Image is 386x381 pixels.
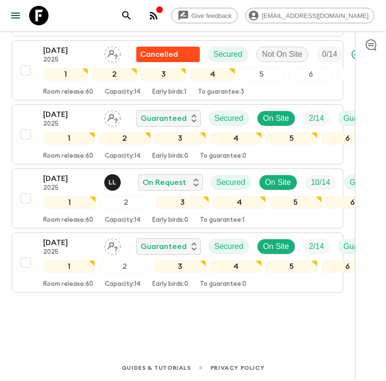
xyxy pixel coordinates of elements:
[99,260,151,273] div: 2
[209,239,249,254] div: Secured
[117,6,136,25] button: search adventures
[43,56,96,64] p: 2025
[43,88,93,96] p: Room release: 60
[109,179,116,186] p: L L
[43,237,96,248] p: [DATE]
[171,8,238,23] a: Give feedback
[259,175,297,190] div: On Site
[266,260,318,273] div: 5
[210,363,264,373] a: Privacy Policy
[305,175,336,190] div: Trip Fill
[311,177,330,188] p: 10 / 14
[43,68,88,81] div: 1
[316,47,343,62] div: Trip Fill
[104,113,121,121] span: Assign pack leader
[43,196,96,209] div: 1
[105,152,141,160] p: Capacity: 14
[326,196,379,209] div: 6
[105,88,141,96] p: Capacity: 14
[209,111,249,126] div: Secured
[43,260,95,273] div: 1
[141,113,187,124] p: Guaranteed
[257,239,295,254] div: On Site
[43,184,96,192] p: 2025
[155,260,207,273] div: 3
[104,177,123,185] span: Luis Lobos
[100,196,153,209] div: 2
[263,241,289,252] p: On Site
[141,68,186,81] div: 3
[245,8,374,23] div: [EMAIL_ADDRESS][DOMAIN_NAME]
[256,47,309,62] div: Not On Site
[43,173,96,184] p: [DATE]
[257,12,374,19] span: [EMAIL_ADDRESS][DOMAIN_NAME]
[122,363,191,373] a: Guides & Tutorials
[43,248,96,256] p: 2025
[257,111,295,126] div: On Site
[214,113,243,124] p: Secured
[152,216,188,224] p: Early birds: 0
[322,132,373,145] div: 6
[210,132,262,145] div: 4
[155,132,207,145] div: 3
[143,177,186,188] p: On Request
[12,168,343,229] button: [DATE]2025Luis LobosOn RequestSecuredOn SiteTrip FillGuaranteed1234567Room release:60Capacity:14E...
[200,152,246,160] p: To guarantee: 0
[152,152,188,160] p: Early birds: 0
[92,68,137,81] div: 2
[239,68,284,81] div: 5
[190,68,235,81] div: 4
[141,241,187,252] p: Guaranteed
[198,88,244,96] p: To guarantee: 3
[12,104,343,165] button: [DATE]2025Assign pack leaderGuaranteedSecuredOn SiteTrip FillGuaranteed1234567Room release:60Capa...
[208,47,248,62] div: Secured
[104,49,121,57] span: Assign pack leader
[104,174,123,191] button: LL
[214,241,243,252] p: Secured
[200,216,244,224] p: To guarantee: 1
[303,111,330,126] div: Trip Fill
[105,216,141,224] p: Capacity: 14
[200,281,246,288] p: To guarantee: 0
[213,196,266,209] div: 4
[43,45,96,56] p: [DATE]
[270,196,322,209] div: 5
[43,120,96,128] p: 2025
[288,68,333,81] div: 6
[43,152,93,160] p: Room release: 60
[6,6,25,25] button: menu
[152,281,188,288] p: Early birds: 0
[263,113,289,124] p: On Site
[43,281,93,288] p: Room release: 60
[210,175,251,190] div: Secured
[303,239,330,254] div: Trip Fill
[343,113,385,124] p: Guaranteed
[322,49,337,60] p: 0 / 14
[309,113,324,124] p: 2 / 14
[343,241,385,252] p: Guaranteed
[136,47,200,62] div: Flash Pack cancellation
[213,49,242,60] p: Secured
[262,49,303,60] p: Not On Site
[43,109,96,120] p: [DATE]
[309,241,324,252] p: 2 / 14
[156,196,209,209] div: 3
[152,88,186,96] p: Early birds: 1
[105,281,141,288] p: Capacity: 14
[12,40,343,100] button: [DATE]2025Assign pack leaderFlash Pack cancellationSecuredNot On SiteTrip Fill1234567Room release...
[12,232,343,293] button: [DATE]2025Assign pack leaderGuaranteedSecuredOn SiteTrip FillGuaranteed1234567Room release:60Capa...
[322,260,373,273] div: 6
[266,132,318,145] div: 5
[104,241,121,249] span: Assign pack leader
[140,49,178,60] p: Cancelled
[265,177,291,188] p: On Site
[186,12,237,19] span: Give feedback
[210,260,262,273] div: 4
[99,132,151,145] div: 2
[337,68,382,81] div: 7
[43,216,93,224] p: Room release: 60
[351,49,362,60] svg: Synced Successfully
[216,177,245,188] p: Secured
[43,132,95,145] div: 1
